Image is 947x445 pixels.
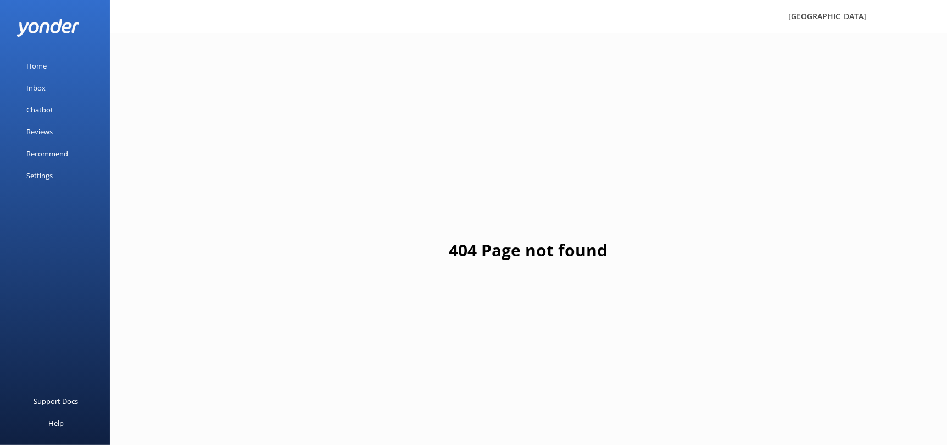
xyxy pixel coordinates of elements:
div: Reviews [26,121,53,143]
div: Recommend [26,143,68,165]
div: Home [26,55,47,77]
div: Support Docs [34,390,79,412]
div: Inbox [26,77,46,99]
div: Settings [26,165,53,187]
h1: 404 Page not found [449,237,608,263]
span: [GEOGRAPHIC_DATA] [788,11,866,21]
div: Chatbot [26,99,53,121]
div: Help [48,412,64,434]
img: yonder-white-logo.png [16,19,80,37]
